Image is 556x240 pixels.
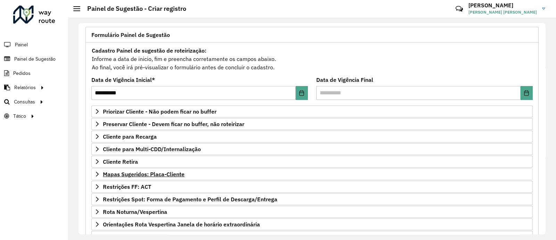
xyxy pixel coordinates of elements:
label: Data de Vigência Final [316,76,373,84]
span: Orientações Rota Vespertina Janela de horário extraordinária [103,222,260,227]
span: Rota Noturna/Vespertina [103,209,167,215]
button: Choose Date [521,86,533,100]
a: Orientações Rota Vespertina Janela de horário extraordinária [91,218,533,230]
a: Preservar Cliente - Devem ficar no buffer, não roteirizar [91,118,533,130]
span: Priorizar Cliente - Não podem ficar no buffer [103,109,216,114]
a: Cliente Retira [91,156,533,168]
span: Formulário Painel de Sugestão [91,32,170,38]
a: Rota Noturna/Vespertina [91,206,533,218]
span: Pedidos [13,70,31,77]
span: Pre-Roteirização AS / Orientações [103,234,190,240]
strong: Cadastro Painel de sugestão de roteirização: [92,47,206,54]
h3: [PERSON_NAME] [468,2,537,9]
span: Mapas Sugeridos: Placa-Cliente [103,171,185,177]
span: Tático [13,113,26,120]
label: Data de Vigência Inicial [91,76,155,84]
a: Restrições FF: ACT [91,181,533,193]
span: Consultas [14,98,35,106]
span: Cliente Retira [103,159,138,164]
span: Preservar Cliente - Devem ficar no buffer, não roteirizar [103,121,244,127]
span: [PERSON_NAME] [PERSON_NAME] [468,9,537,15]
span: Cliente para Multi-CDD/Internalização [103,146,201,152]
span: Painel de Sugestão [14,55,56,63]
a: Contato Rápido [452,1,467,16]
span: Cliente para Recarga [103,134,157,139]
a: Priorizar Cliente - Não podem ficar no buffer [91,106,533,117]
a: Cliente para Recarga [91,131,533,142]
div: Informe a data de inicio, fim e preencha corretamente os campos abaixo. Ao final, você irá pré-vi... [91,46,533,72]
span: Relatórios [14,84,36,91]
span: Restrições Spot: Forma de Pagamento e Perfil de Descarga/Entrega [103,196,277,202]
a: Mapas Sugeridos: Placa-Cliente [91,168,533,180]
h2: Painel de Sugestão - Criar registro [80,5,186,13]
span: Restrições FF: ACT [103,184,151,189]
span: Painel [15,41,28,48]
a: Restrições Spot: Forma de Pagamento e Perfil de Descarga/Entrega [91,193,533,205]
button: Choose Date [296,86,308,100]
a: Cliente para Multi-CDD/Internalização [91,143,533,155]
